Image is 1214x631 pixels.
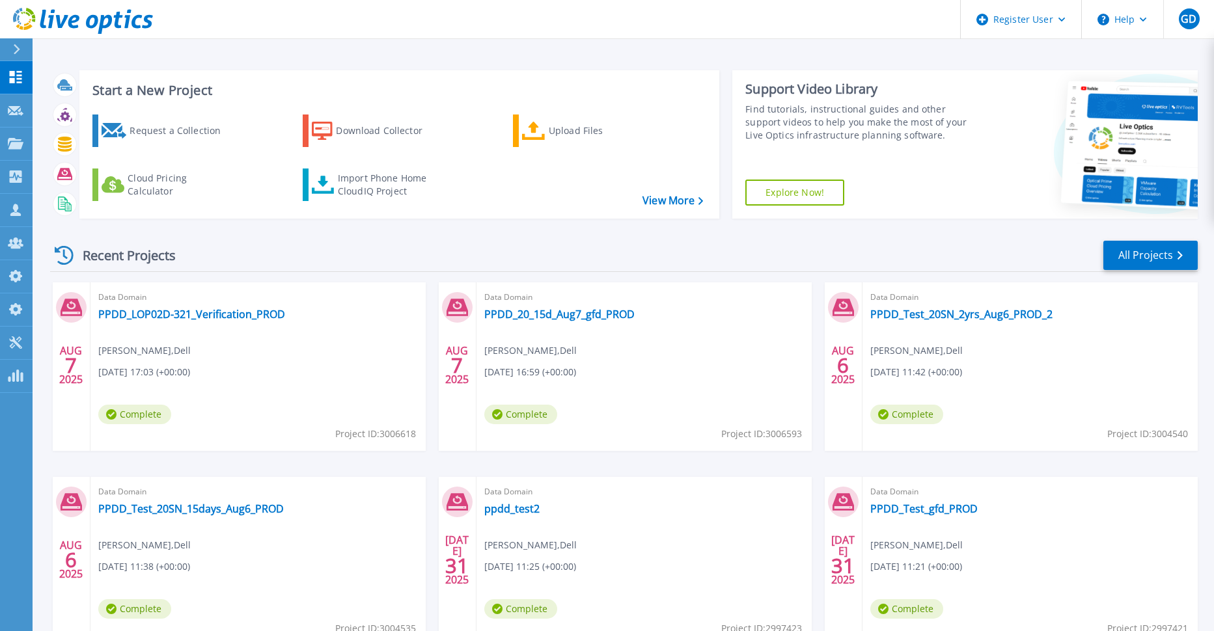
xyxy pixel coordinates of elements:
[1107,427,1188,441] span: Project ID: 3004540
[831,536,855,584] div: [DATE] 2025
[484,343,577,358] span: [PERSON_NAME] , Dell
[59,342,83,389] div: AUG 2025
[870,405,943,424] span: Complete
[98,485,418,499] span: Data Domain
[445,536,469,584] div: [DATE] 2025
[98,559,190,574] span: [DATE] 11:38 (+00:00)
[870,365,962,379] span: [DATE] 11:42 (+00:00)
[98,502,284,515] a: PPDD_Test_20SN_15days_Aug6_PROD
[98,343,191,358] span: [PERSON_NAME] , Dell
[128,172,232,198] div: Cloud Pricing Calculator
[745,103,982,142] div: Find tutorials, instructional guides and other support videos to help you make the most of your L...
[98,405,171,424] span: Complete
[92,83,702,98] h3: Start a New Project
[870,485,1190,499] span: Data Domain
[745,180,844,206] a: Explore Now!
[338,172,439,198] div: Import Phone Home CloudIQ Project
[59,536,83,584] div: AUG 2025
[484,365,576,379] span: [DATE] 16:59 (+00:00)
[451,360,463,371] span: 7
[335,427,416,441] span: Project ID: 3006618
[870,502,978,515] a: PPDD_Test_gfd_PROD
[513,114,658,147] a: Upload Files
[721,427,802,441] span: Project ID: 3006593
[98,599,171,619] span: Complete
[1181,14,1196,24] span: GD
[92,168,238,201] a: Cloud Pricing Calculator
[484,290,804,304] span: Data Domain
[484,502,540,515] a: ppdd_test2
[484,405,557,424] span: Complete
[98,308,285,321] a: PPDD_LOP02D-321_Verification_PROD
[870,599,943,619] span: Complete
[870,290,1190,304] span: Data Domain
[484,599,557,619] span: Complete
[837,360,849,371] span: 6
[745,81,982,98] div: Support Video Library
[484,538,577,552] span: [PERSON_NAME] , Dell
[336,118,440,144] div: Download Collector
[870,308,1053,321] a: PPDD_Test_20SN_2yrs_Aug6_PROD_2
[65,554,77,565] span: 6
[445,560,469,571] span: 31
[642,195,703,207] a: View More
[484,308,635,321] a: PPDD_20_15d_Aug7_gfd_PROD
[831,560,855,571] span: 31
[549,118,653,144] div: Upload Files
[870,559,962,574] span: [DATE] 11:21 (+00:00)
[92,114,238,147] a: Request a Collection
[870,343,963,358] span: [PERSON_NAME] , Dell
[1103,241,1198,270] a: All Projects
[130,118,234,144] div: Request a Collection
[303,114,448,147] a: Download Collector
[445,342,469,389] div: AUG 2025
[484,485,804,499] span: Data Domain
[98,290,418,304] span: Data Domain
[98,538,191,552] span: [PERSON_NAME] , Dell
[98,365,190,379] span: [DATE] 17:03 (+00:00)
[831,342,855,389] div: AUG 2025
[870,538,963,552] span: [PERSON_NAME] , Dell
[484,559,576,574] span: [DATE] 11:25 (+00:00)
[65,360,77,371] span: 7
[50,239,193,271] div: Recent Projects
